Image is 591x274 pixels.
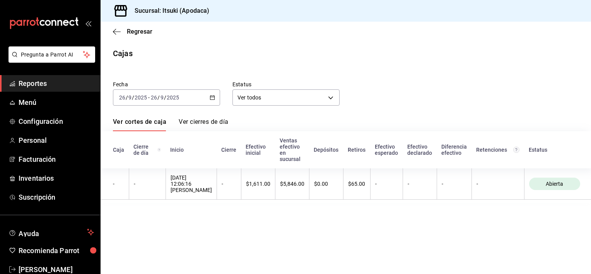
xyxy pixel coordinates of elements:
div: - [408,181,432,187]
input: -- [160,94,164,101]
div: Efectivo declarado [407,144,432,156]
font: Inventarios [19,174,54,182]
font: Recomienda Parrot [19,247,79,255]
input: -- [128,94,132,101]
div: - [113,181,124,187]
div: Pestañas de navegación [113,118,228,131]
div: $5,846.00 [280,181,304,187]
font: Personal [19,136,47,144]
font: Cierre de día [133,144,151,156]
div: Estatus [529,147,580,153]
div: Caja [113,147,124,153]
span: - [148,94,150,101]
div: Depósitos [314,147,338,153]
font: [PERSON_NAME] [19,265,73,274]
span: / [132,94,134,101]
div: Cajas [113,48,133,59]
div: - [222,181,236,187]
div: Efectivo inicial [246,144,270,156]
button: Pregunta a Parrot AI [9,46,95,63]
a: Ver cierres de día [179,118,228,131]
a: Pregunta a Parrot AI [5,56,95,64]
button: Regresar [113,28,152,35]
span: / [126,94,128,101]
span: Abierta [543,181,566,187]
div: Efectivo esperado [375,144,398,156]
div: $65.00 [348,181,366,187]
font: Menú [19,98,37,106]
div: Ver todos [232,89,340,106]
div: $0.00 [314,181,338,187]
font: Facturación [19,155,56,163]
span: / [157,94,160,101]
font: Configuración [19,117,63,125]
div: - [375,181,398,187]
font: Ver cortes de caja [113,118,166,126]
font: Retenciones [476,147,507,153]
span: Regresar [127,28,152,35]
button: open_drawer_menu [85,20,91,26]
div: $1,611.00 [246,181,270,187]
div: Cierre [221,147,236,153]
span: Ayuda [19,228,84,237]
label: Fecha [113,82,220,87]
input: -- [150,94,157,101]
div: Retiros [348,147,366,153]
div: - [442,181,467,187]
span: Pregunta a Parrot AI [21,51,83,59]
div: Diferencia efectivo [441,144,467,156]
svg: Total de retenciones de propinas registradas [513,147,519,153]
div: - [134,181,161,187]
div: [DATE] 12:06:16 [PERSON_NAME] [171,175,212,193]
font: Suscripción [19,193,55,201]
div: Ventas efectivo en sucursal [280,137,304,162]
input: ---- [134,94,147,101]
div: - [477,181,519,187]
span: / [164,94,166,101]
input: ---- [166,94,179,101]
input: -- [119,94,126,101]
div: Inicio [170,147,212,153]
font: Reportes [19,79,47,87]
svg: El número de cierre de día es consecutivo y consolida todos los cortes de caja previos en un únic... [157,147,161,153]
label: Estatus [232,82,340,87]
h3: Sucursal: Itsuki (Apodaca) [128,6,209,15]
